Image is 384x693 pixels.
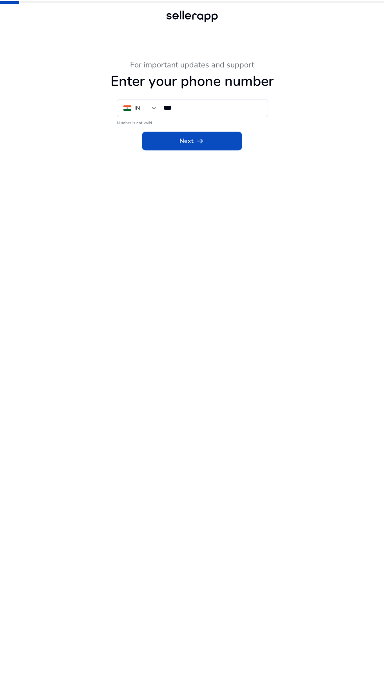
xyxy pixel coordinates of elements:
button: Nextarrow_right_alt [142,132,242,150]
h1: Enter your phone number [19,73,365,90]
h3: For important updates and support [19,60,365,70]
div: IN [134,104,140,112]
span: Next [179,136,205,146]
span: arrow_right_alt [195,136,205,146]
mat-error: Number is not valid [117,118,267,126]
